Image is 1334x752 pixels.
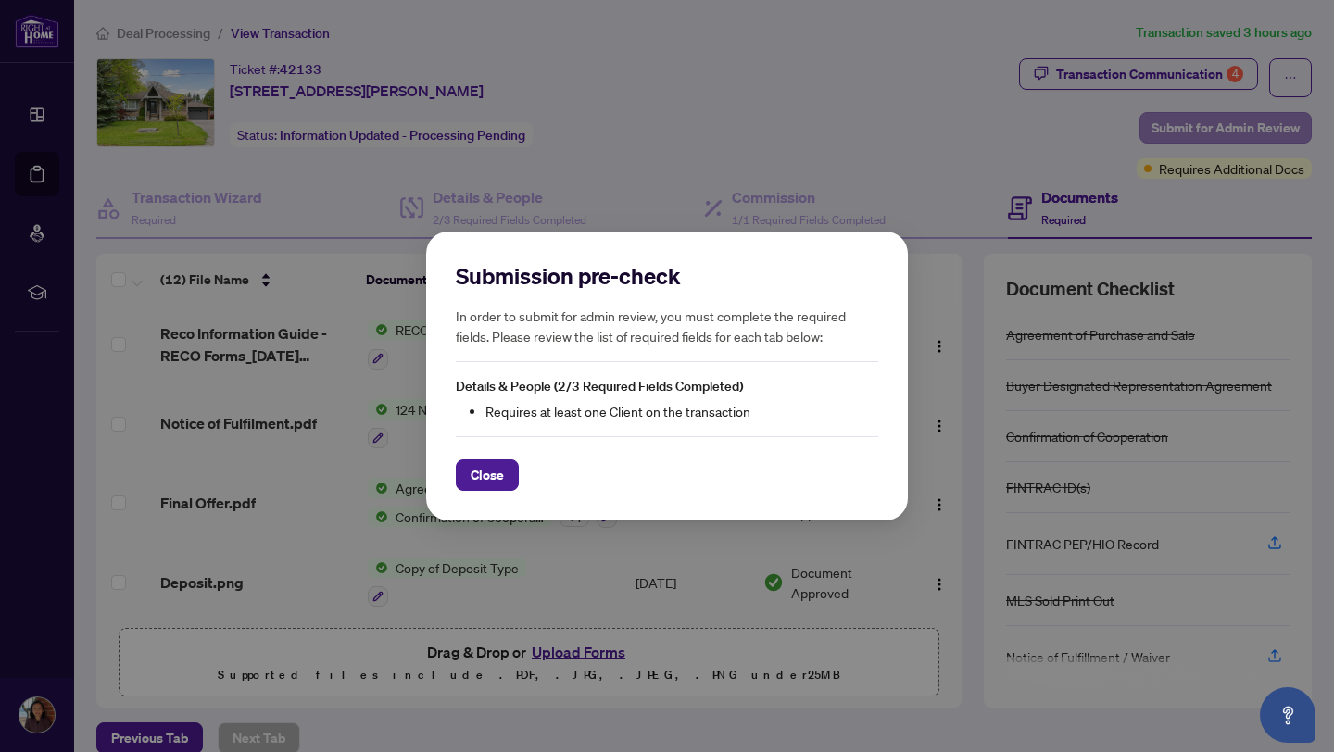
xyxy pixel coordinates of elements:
[456,306,878,346] h5: In order to submit for admin review, you must complete the required fields. Please review the lis...
[456,378,743,395] span: Details & People (2/3 Required Fields Completed)
[485,401,878,421] li: Requires at least one Client on the transaction
[456,459,519,491] button: Close
[1260,687,1315,743] button: Open asap
[471,460,504,490] span: Close
[456,261,878,291] h2: Submission pre-check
